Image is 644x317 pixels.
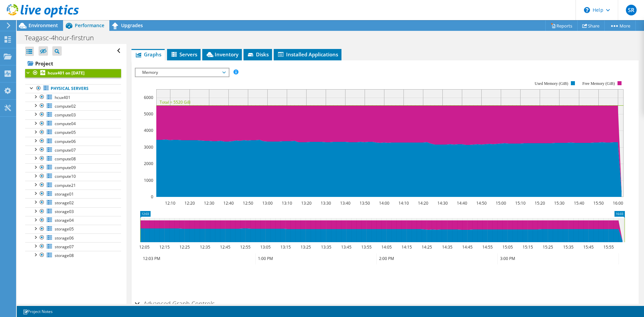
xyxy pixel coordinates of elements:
[543,244,553,250] text: 15:25
[604,20,636,31] a: More
[25,207,121,216] a: storage03
[55,129,76,135] span: compute05
[577,20,605,31] a: Share
[25,181,121,190] a: compute21
[583,81,615,86] text: Free Memory (GiB)
[584,7,590,13] svg: \n
[25,154,121,163] a: compute08
[121,22,143,29] span: Upgrades
[55,121,76,126] span: compute04
[260,244,271,250] text: 13:05
[170,51,197,58] span: Servers
[340,200,351,206] text: 13:40
[55,165,76,170] span: compute09
[25,146,121,154] a: compute07
[341,244,352,250] text: 13:45
[262,200,273,206] text: 13:00
[301,244,311,250] text: 13:25
[593,200,604,206] text: 15:50
[25,225,121,233] a: storage05
[48,70,85,76] b: hcux401 on [DATE]
[55,253,74,258] span: storage08
[25,163,121,172] a: compute09
[159,244,170,250] text: 12:15
[75,22,104,29] span: Performance
[139,68,225,76] span: Memory
[151,194,153,200] text: 0
[457,200,467,206] text: 14:40
[139,244,150,250] text: 12:05
[18,307,57,316] a: Project Notes
[179,244,190,250] text: 12:25
[422,244,432,250] text: 14:25
[220,244,230,250] text: 12:45
[135,51,161,58] span: Graphs
[22,34,104,42] h1: Teagasc-4hour-firstrun
[223,200,234,206] text: 12:40
[613,200,623,206] text: 16:00
[554,200,565,206] text: 15:30
[144,95,153,100] text: 6000
[381,244,392,250] text: 14:05
[55,244,74,250] span: storage07
[379,200,389,206] text: 14:00
[583,244,594,250] text: 15:45
[144,177,153,183] text: 1000
[25,102,121,110] a: compute02
[321,244,331,250] text: 13:35
[25,58,121,69] a: Project
[25,93,121,102] a: hcux401
[25,190,121,198] a: storage01
[535,200,545,206] text: 15:20
[144,111,153,117] text: 5000
[184,200,195,206] text: 12:20
[280,244,291,250] text: 13:15
[277,51,338,58] span: Installed Applications
[144,127,153,133] text: 4000
[55,200,74,206] span: storage02
[301,200,312,206] text: 13:20
[502,244,513,250] text: 15:05
[437,200,448,206] text: 14:30
[401,244,412,250] text: 14:15
[55,147,76,153] span: compute07
[25,233,121,242] a: storage06
[25,137,121,146] a: compute06
[55,226,74,232] span: storage05
[25,110,121,119] a: compute03
[574,200,584,206] text: 15:40
[247,51,269,58] span: Disks
[25,251,121,260] a: storage08
[282,200,292,206] text: 13:10
[55,173,76,179] span: compute10
[482,244,493,250] text: 14:55
[25,198,121,207] a: storage02
[29,22,58,29] span: Environment
[144,161,153,166] text: 2000
[563,244,574,250] text: 15:35
[240,244,251,250] text: 12:55
[160,99,191,105] text: Total = 5520 GiB
[25,216,121,225] a: storage04
[165,200,175,206] text: 12:10
[55,139,76,144] span: compute06
[442,244,452,250] text: 14:35
[361,244,372,250] text: 13:55
[25,119,121,128] a: compute04
[135,297,215,310] h2: Advanced Graph Controls
[144,144,153,150] text: 3000
[55,156,76,162] span: compute08
[603,244,614,250] text: 15:55
[55,103,76,109] span: compute02
[535,81,568,86] text: Used Memory (GiB)
[25,84,121,93] a: Physical Servers
[55,182,76,188] span: compute21
[55,235,74,241] span: storage06
[25,69,121,77] a: hcux401 on [DATE]
[462,244,473,250] text: 14:45
[476,200,487,206] text: 14:50
[25,242,121,251] a: storage07
[55,217,74,223] span: storage04
[25,128,121,137] a: compute05
[418,200,428,206] text: 14:20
